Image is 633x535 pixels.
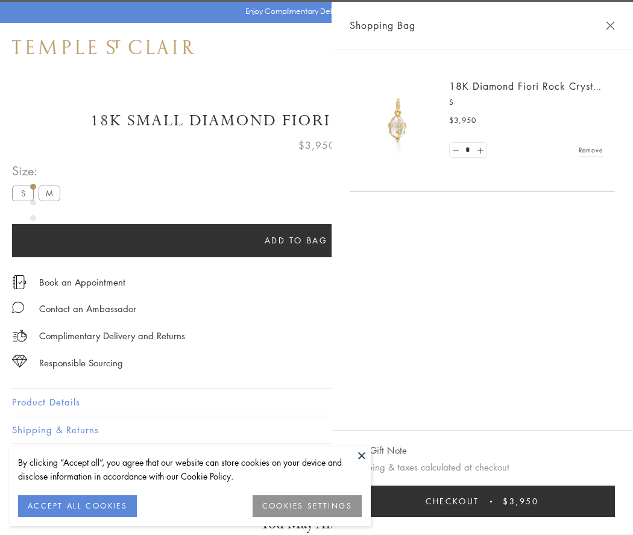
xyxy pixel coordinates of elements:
[39,275,125,289] a: Book an Appointment
[12,328,27,343] img: icon_delivery.svg
[606,21,615,30] button: Close Shopping Bag
[350,486,615,517] button: Checkout $3,950
[12,161,65,181] span: Size:
[39,328,185,343] p: Complimentary Delivery and Returns
[362,84,434,157] img: P51889-E11FIORI
[449,96,603,108] p: S
[350,460,615,475] p: Shipping & taxes calculated at checkout
[12,186,34,201] label: S
[39,301,136,316] div: Contact an Ambassador
[426,495,479,508] span: Checkout
[12,389,621,416] button: Product Details
[245,5,382,17] p: Enjoy Complimentary Delivery & Returns
[12,416,621,443] button: Shipping & Returns
[350,17,415,33] span: Shopping Bag
[39,186,60,201] label: M
[12,40,194,54] img: Temple St. Clair
[503,495,539,508] span: $3,950
[449,114,476,127] span: $3,950
[12,275,27,289] img: icon_appointment.svg
[12,301,24,313] img: MessageIcon-01_2.svg
[18,455,362,483] div: By clicking “Accept all”, you agree that our website can store cookies on your device and disclos...
[298,137,335,153] span: $3,950
[12,224,580,257] button: Add to bag
[253,495,362,517] button: COOKIES SETTINGS
[474,143,486,158] a: Set quantity to 2
[450,143,462,158] a: Set quantity to 0
[350,443,407,458] button: Add Gift Note
[30,181,36,262] div: Product gallery navigation
[265,234,328,247] span: Add to bag
[12,444,621,471] button: Gifting
[12,110,621,131] h1: 18K Small Diamond Fiori Rock Crystal Amulet
[579,143,603,157] a: Remove
[18,495,137,517] button: ACCEPT ALL COOKIES
[12,355,27,368] img: icon_sourcing.svg
[39,355,123,371] div: Responsible Sourcing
